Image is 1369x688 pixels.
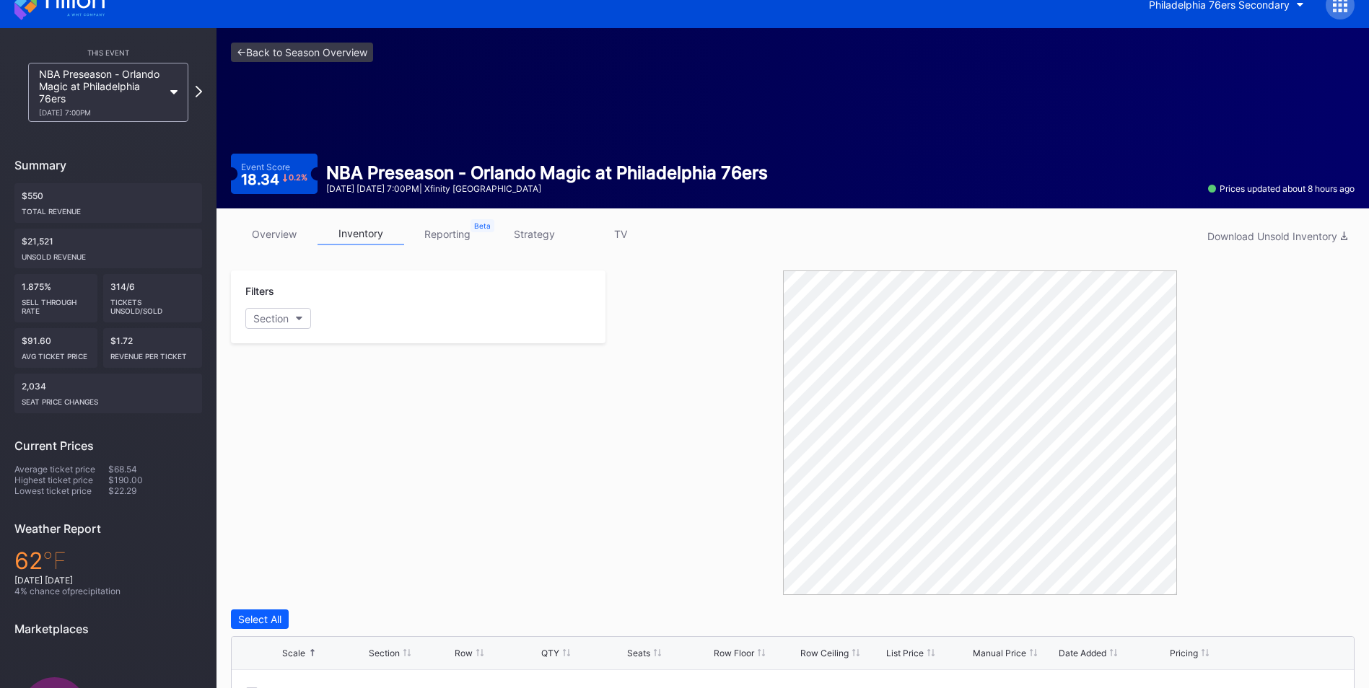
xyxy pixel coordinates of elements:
[14,274,97,322] div: 1.875%
[39,68,163,117] div: NBA Preseason - Orlando Magic at Philadelphia 76ers
[14,485,108,496] div: Lowest ticket price
[22,346,90,361] div: Avg ticket price
[238,613,281,625] div: Select All
[14,374,202,413] div: 2,034
[108,475,202,485] div: $190.00
[253,312,289,325] div: Section
[22,292,90,315] div: Sell Through Rate
[627,648,650,658] div: Seats
[108,464,202,475] div: $68.54
[886,648,924,658] div: List Price
[14,48,202,57] div: This Event
[326,162,768,183] div: NBA Preseason - Orlando Magic at Philadelphia 76ers
[22,247,195,261] div: Unsold Revenue
[1208,183,1355,194] div: Prices updated about 8 hours ago
[282,648,305,658] div: Scale
[1059,648,1106,658] div: Date Added
[231,609,289,629] button: Select All
[289,174,307,182] div: 0.2 %
[14,521,202,536] div: Weather Report
[1200,226,1355,246] button: Download Unsold Inventory
[103,274,203,322] div: 314/6
[1170,648,1198,658] div: Pricing
[14,622,202,636] div: Marketplaces
[14,328,97,368] div: $91.60
[14,575,202,586] div: [DATE] [DATE]
[800,648,849,658] div: Row Ceiling
[14,229,202,268] div: $21,521
[231,223,318,245] a: overview
[714,648,754,658] div: Row Floor
[491,223,577,245] a: strategy
[369,648,400,658] div: Section
[110,346,196,361] div: Revenue per ticket
[404,223,491,245] a: reporting
[14,547,202,575] div: 62
[22,201,195,216] div: Total Revenue
[14,464,108,475] div: Average ticket price
[241,162,290,172] div: Event Score
[577,223,664,245] a: TV
[326,183,768,194] div: [DATE] [DATE] 7:00PM | Xfinity [GEOGRAPHIC_DATA]
[43,547,66,575] span: ℉
[14,158,202,172] div: Summary
[231,43,373,62] a: <-Back to Season Overview
[245,285,591,297] div: Filters
[14,183,202,223] div: $550
[14,475,108,485] div: Highest ticket price
[241,172,308,187] div: 18.34
[103,328,203,368] div: $1.72
[22,392,195,406] div: seat price changes
[39,108,163,117] div: [DATE] 7:00PM
[108,485,202,496] div: $22.29
[973,648,1026,658] div: Manual Price
[14,438,202,453] div: Current Prices
[541,648,559,658] div: QTY
[318,223,404,245] a: inventory
[110,292,196,315] div: Tickets Unsold/Sold
[455,648,473,658] div: Row
[14,586,202,596] div: 4 % chance of precipitation
[1207,230,1347,242] div: Download Unsold Inventory
[245,308,311,329] button: Section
